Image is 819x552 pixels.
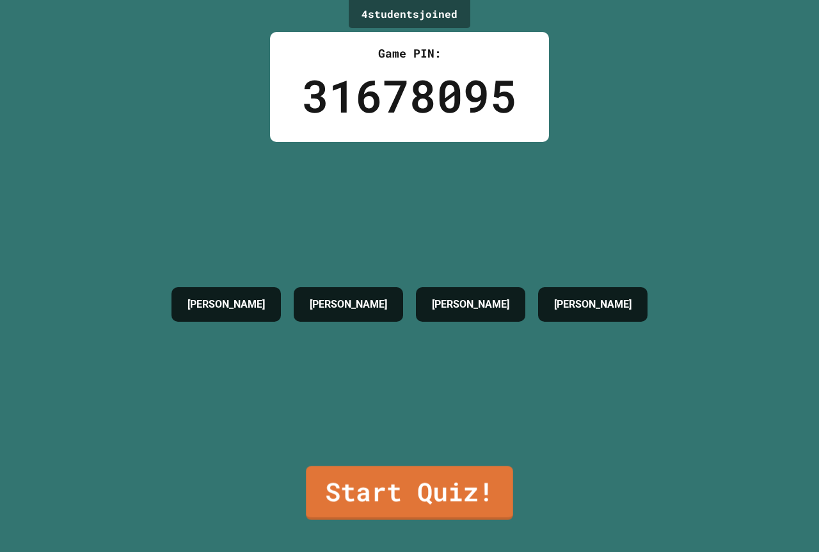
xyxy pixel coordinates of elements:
[310,297,387,312] h4: [PERSON_NAME]
[432,297,509,312] h4: [PERSON_NAME]
[302,45,517,62] div: Game PIN:
[306,466,513,520] a: Start Quiz!
[554,297,632,312] h4: [PERSON_NAME]
[187,297,265,312] h4: [PERSON_NAME]
[302,62,517,129] div: 31678095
